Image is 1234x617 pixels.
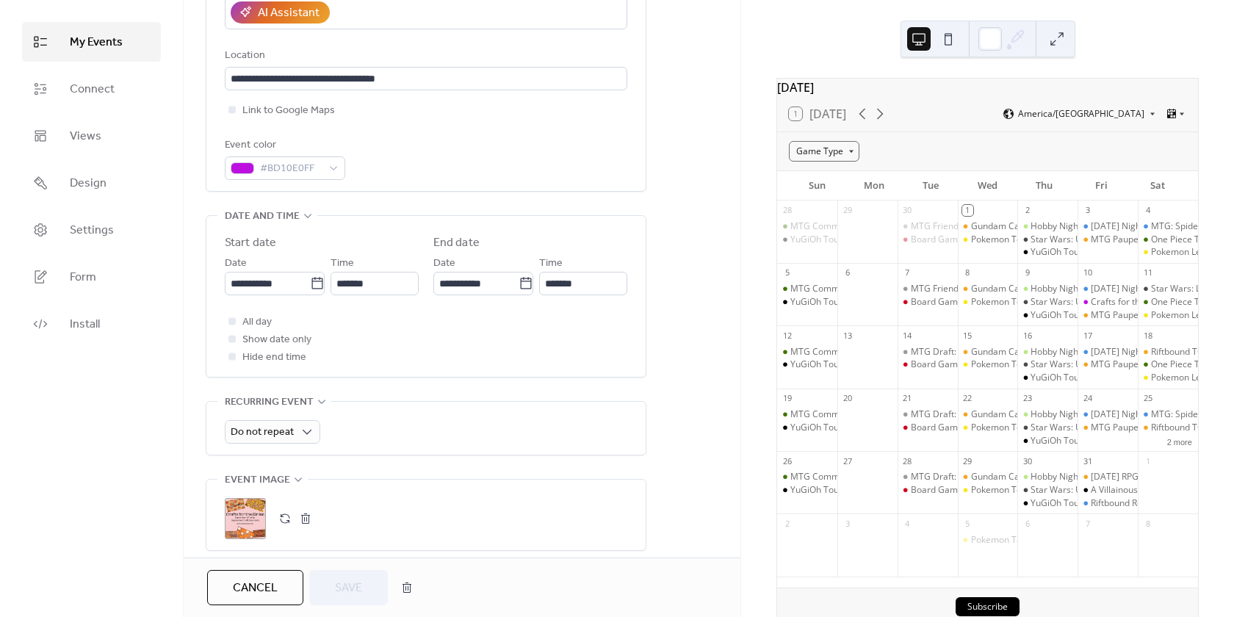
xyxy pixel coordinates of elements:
div: 14 [902,330,913,341]
div: 20 [842,393,853,404]
div: Board Game Night - 6pm [911,484,1013,497]
div: YuGiOh Tournament - 6:00p [1017,372,1078,384]
div: YuGiOh Tournament - 5:00p [777,358,837,371]
div: Gundam Card Game Tournament- 6:00p [958,408,1018,421]
div: Event color [225,137,342,154]
div: 31 [1082,455,1093,466]
div: Board Game Night - 6pm [898,484,958,497]
div: Gundam Card Game Tournament- 6:00p [958,220,1018,233]
span: Settings [70,222,114,239]
div: YuGiOh Tournament - 5:00p [790,484,904,497]
div: 28 [902,455,913,466]
span: Time [331,255,354,273]
div: Board Game Night - 6pm [911,234,1013,246]
div: 9 [1022,267,1033,278]
span: Cancel [233,580,278,597]
a: Form [22,257,161,297]
div: Gundam Card Game Tournament- 6:00p [971,408,1136,421]
div: Star Wars: Unlimited Tournament - 6:00p [1017,484,1078,497]
div: Star Wars: Unlimited Tournament - 6:00p [1017,358,1078,371]
div: 8 [962,267,973,278]
div: 30 [902,205,913,216]
div: Pokemon Tournament - 6:00p [958,422,1018,434]
div: Riftbound Release Sealed Deck Event - 6:30p [1078,497,1138,510]
div: MTG Commander League - 3pm [790,220,922,233]
div: MTG Commander League - 3pm [777,283,837,295]
div: 30 [1022,455,1033,466]
div: 16 [1022,330,1033,341]
div: 2 [1022,205,1033,216]
div: Pokemon Tournament - 6:00p [971,534,1092,546]
div: 5 [962,518,973,529]
div: Wed [959,171,1016,201]
div: Start date [225,234,276,252]
div: Pokemon Tournament - 6:00p [971,234,1092,246]
div: MTG Friendly Neighborhood Draft - 5:30p [898,220,958,233]
div: YuGiOh Tournament - 6:00p [1031,309,1144,322]
div: YuGiOh Tournament - 5:00p [777,296,837,308]
div: MTG Pauper Tournament - 6:30p [1091,234,1225,246]
div: YuGiOh Tournament - 6:00p [1017,435,1078,447]
div: Board Game Night - 6pm [911,358,1013,371]
div: MTG Pauper Tournament - 6:30p [1091,358,1225,371]
div: YuGiOh Tournament - 6:00p [1031,372,1144,384]
div: YuGiOh Tournament - 6:00p [1017,309,1078,322]
div: Pokemon League Tournament - 6:30p [1138,372,1198,384]
div: MTG Draft: Player's Choice - 5:30p [898,408,958,421]
div: 22 [962,393,973,404]
div: Pokemon League Tournament - 6:30p [1138,246,1198,259]
div: Board Game Night - 6pm [911,296,1013,308]
span: Date [225,255,247,273]
div: Board Game Night - 6pm [898,296,958,308]
div: 13 [842,330,853,341]
div: [DATE] RPG Adventure - 2:00p [1091,471,1213,483]
span: Design [70,175,107,192]
div: Hobby Night - 6pm [1017,346,1078,358]
div: MTG Pauper Tournament - 6:30p [1078,422,1138,434]
div: Tue [903,171,959,201]
span: Hide end time [242,349,306,367]
div: Friday Night Magic: Commander - 5pm [1078,408,1138,421]
span: Connect [70,81,115,98]
div: Star Wars: Unlimited Tournament - 6:00p [1031,422,1198,434]
div: YuGiOh Tournament - 5:00p [790,422,904,434]
div: Pokemon Tournament - 6:00p [958,296,1018,308]
div: ; [225,498,266,539]
div: 26 [782,455,793,466]
div: Hobby Night - 6pm [1031,346,1107,358]
div: 6 [842,267,853,278]
div: 23 [1022,393,1033,404]
div: One Piece Tournament - 6:00p [1138,234,1198,246]
div: MTG Draft: Player's Choice - 5:30p [911,471,1051,483]
div: 5 [782,267,793,278]
div: 7 [1082,518,1093,529]
div: MTG Commander League - 3pm [790,408,922,421]
div: MTG Commander League - 3pm [790,283,922,295]
div: 15 [962,330,973,341]
button: Subscribe [956,597,1020,616]
div: MTG Friendly Neighborhood Draft - 5:30p [898,283,958,295]
div: Hobby Night - 6pm [1017,220,1078,233]
div: MTG Pauper Tournament - 6:30p [1078,309,1138,322]
div: 1 [1142,455,1153,466]
div: MTG Commander League - 3pm [777,346,837,358]
div: Halloween RPG Adventure - 2:00p [1078,471,1138,483]
span: Link to Google Maps [242,102,335,120]
div: Pokemon Tournament - 6:00p [958,234,1018,246]
div: MTG Commander League - 3pm [777,408,837,421]
a: Design [22,163,161,203]
div: MTG Pauper Tournament - 6:30p [1078,234,1138,246]
div: MTG Pauper Tournament - 6:30p [1091,309,1225,322]
div: YuGiOh Tournament - 5:00p [777,234,837,246]
div: YuGiOh Tournament - 6:00p [1031,246,1144,259]
span: Install [70,316,100,333]
div: 2 [782,518,793,529]
div: 3 [1082,205,1093,216]
div: Board Game Night - 6pm [911,422,1013,434]
div: Mon [845,171,902,201]
div: Star Wars: Unlimited Tournament - 6:00p [1031,484,1198,497]
span: Do not repeat [231,422,294,442]
div: 6 [1022,518,1033,529]
button: Cancel [207,570,303,605]
div: 24 [1082,393,1093,404]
